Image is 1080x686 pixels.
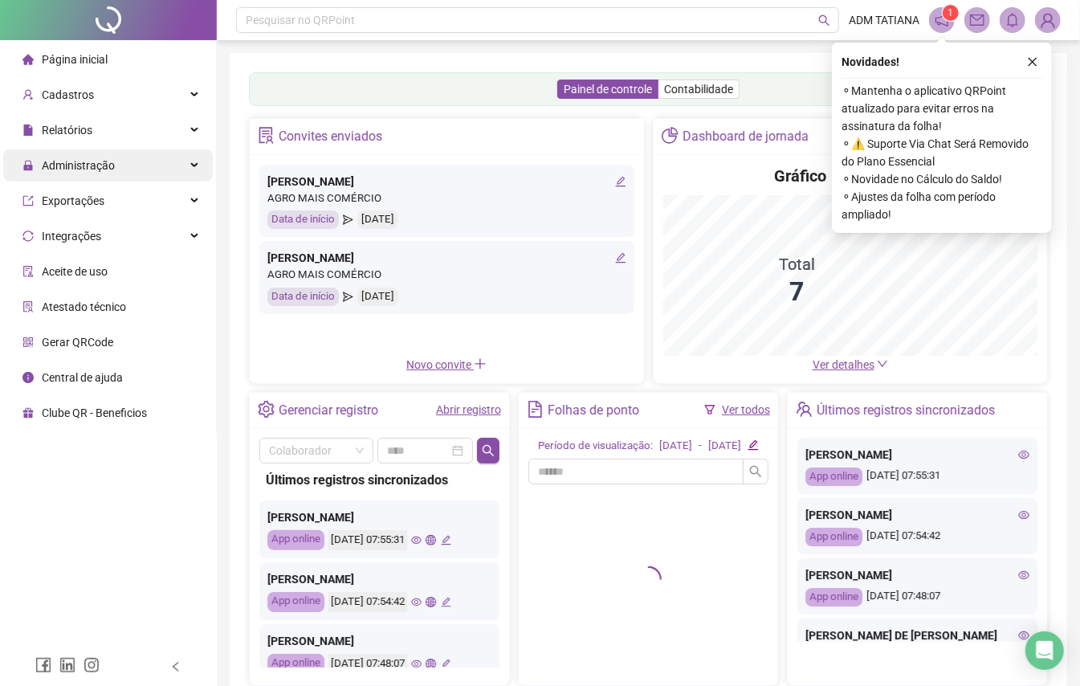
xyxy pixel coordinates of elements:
span: global [426,535,436,545]
img: 64293 [1036,8,1060,32]
span: Clube QR - Beneficios [42,406,147,419]
div: Gerenciar registro [279,397,378,424]
span: Exportações [42,194,104,207]
span: left [170,661,181,672]
span: send [343,210,353,229]
div: [DATE] [357,210,398,229]
span: mail [970,13,984,27]
span: qrcode [22,337,34,348]
div: [DATE] 07:55:31 [805,468,1029,486]
span: edit [441,597,451,607]
div: App online [805,468,862,486]
span: ⚬ Mantenha o aplicativo QRPoint atualizado para evitar erros na assinatura da folha! [842,82,1042,135]
a: Ver detalhes down [813,358,888,371]
div: [PERSON_NAME] [805,506,1029,524]
div: App online [267,654,324,674]
span: file-text [527,401,544,418]
span: 1 [948,7,954,18]
span: Relatórios [42,124,92,137]
span: Cadastros [42,88,94,101]
span: user-add [22,89,34,100]
span: notification [935,13,949,27]
span: eye [411,597,422,607]
span: file [22,125,34,136]
div: [PERSON_NAME] [805,566,1029,584]
div: Convites enviados [279,123,382,150]
span: edit [748,439,758,450]
span: sync [22,231,34,242]
div: Últimos registros sincronizados [817,397,995,424]
span: gift [22,407,34,419]
div: [DATE] [708,438,741,455]
span: edit [441,659,451,669]
span: Aceite de uso [42,265,108,278]
span: Administração [42,159,115,172]
span: Contabilidade [664,83,733,96]
span: Gerar QRCode [42,336,113,349]
span: global [426,659,436,669]
div: [DATE] 07:48:07 [328,654,407,674]
span: export [22,195,34,206]
span: facebook [35,657,51,673]
div: [PERSON_NAME] [805,446,1029,463]
span: edit [615,176,626,187]
div: [PERSON_NAME] DE [PERSON_NAME] [805,627,1029,644]
div: [PERSON_NAME] [267,508,491,526]
span: eye [411,659,422,669]
div: [DATE] 07:54:42 [328,592,407,612]
span: setting [258,401,275,418]
a: Ver todos [722,403,770,416]
div: [DATE] [357,288,398,306]
span: down [877,358,888,370]
span: team [796,401,813,418]
span: send [343,288,353,306]
span: search [482,444,495,457]
div: AGRO MAIS COMÉRCIO [267,267,626,284]
span: Atestado técnico [42,300,126,313]
h4: Gráfico [774,165,826,187]
div: AGRO MAIS COMÉRCIO [267,190,626,207]
span: search [818,14,830,27]
span: edit [615,252,626,263]
span: ⚬ ⚠️ Suporte Via Chat Será Removido do Plano Essencial [842,135,1042,170]
span: linkedin [59,657,75,673]
span: solution [22,301,34,312]
span: filter [704,404,715,415]
div: App online [267,530,324,550]
span: eye [1018,570,1029,581]
span: eye [1018,509,1029,521]
div: [PERSON_NAME] [267,632,491,650]
sup: 1 [943,5,959,21]
div: [DATE] 07:55:31 [328,530,407,550]
span: Novidades ! [842,53,899,71]
div: Período de visualização: [538,438,653,455]
span: eye [411,535,422,545]
span: Ver detalhes [813,358,874,371]
span: eye [1018,630,1029,641]
div: [DATE] 07:48:07 [805,588,1029,606]
div: Data de início [267,210,339,229]
span: loading [634,564,664,594]
span: global [426,597,436,607]
div: - [699,438,702,455]
div: App online [805,528,862,546]
div: [DATE] [659,438,692,455]
span: plus [474,357,487,370]
span: ⚬ Novidade no Cálculo do Saldo! [842,170,1042,188]
span: ADM TATIANA [849,11,919,29]
div: App online [805,588,862,606]
span: info-circle [22,372,34,383]
div: [DATE] 07:54:42 [805,528,1029,546]
span: close [1027,56,1038,67]
span: home [22,54,34,65]
span: search [749,465,762,478]
span: instagram [84,657,100,673]
span: bell [1005,13,1020,27]
span: audit [22,266,34,277]
span: ⚬ Ajustes da folha com período ampliado! [842,188,1042,223]
div: Últimos registros sincronizados [266,470,493,490]
div: [PERSON_NAME] [267,249,626,267]
span: Central de ajuda [42,371,123,384]
span: Integrações [42,230,101,243]
div: App online [267,592,324,612]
